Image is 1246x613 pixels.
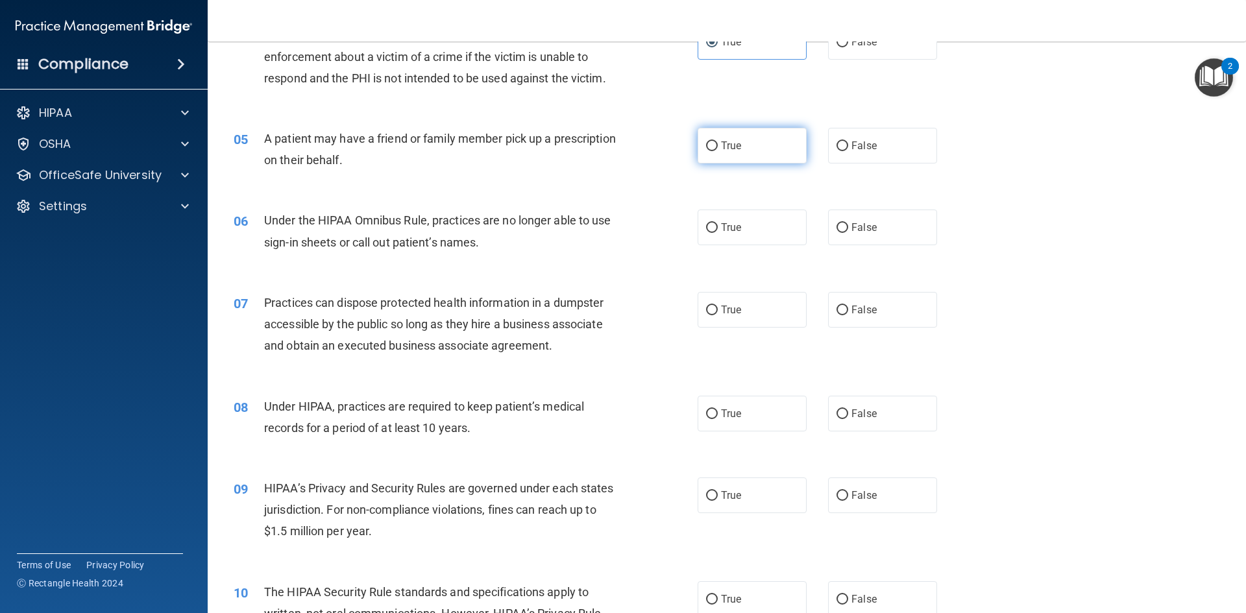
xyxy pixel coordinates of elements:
input: False [837,223,848,233]
input: True [706,306,718,315]
span: Under HIPAA, practices are required to keep patient’s medical records for a period of at least 10... [264,400,584,435]
input: False [837,595,848,605]
a: Terms of Use [17,559,71,571]
span: 09 [234,481,248,497]
input: False [837,141,848,151]
span: False [851,489,877,501]
a: OSHA [16,136,189,152]
a: Privacy Policy [86,559,145,571]
span: False [851,304,877,316]
span: True [721,221,741,234]
span: 05 [234,132,248,147]
p: Settings [39,198,87,214]
p: HIPAA [39,105,72,121]
a: HIPAA [16,105,189,121]
a: Settings [16,198,189,214]
input: False [837,38,848,47]
span: 07 [234,296,248,311]
p: OSHA [39,136,71,152]
span: False [851,407,877,420]
img: PMB logo [16,14,192,40]
div: 2 [1228,66,1232,83]
span: True [721,489,741,501]
span: A practice is required to respond to a request for PHI to law enforcement about a victim of a cri... [264,28,606,84]
span: 08 [234,400,248,415]
input: True [706,595,718,605]
span: A patient may have a friend or family member pick up a prescription on their behalf. [264,132,616,167]
span: Practices can dispose protected health information in a dumpster accessible by the public so long... [264,296,604,352]
span: False [851,139,877,152]
span: True [721,139,741,152]
input: True [706,141,718,151]
input: True [706,38,718,47]
span: 06 [234,213,248,229]
h4: Compliance [38,55,128,73]
span: Ⓒ Rectangle Health 2024 [17,577,123,590]
input: False [837,491,848,501]
input: True [706,491,718,501]
button: Open Resource Center, 2 new notifications [1195,58,1233,97]
a: OfficeSafe University [16,167,189,183]
p: OfficeSafe University [39,167,162,183]
input: True [706,409,718,419]
span: True [721,593,741,605]
span: HIPAA’s Privacy and Security Rules are governed under each states jurisdiction. For non-complianc... [264,481,614,538]
span: False [851,221,877,234]
span: True [721,304,741,316]
input: False [837,409,848,419]
span: Under the HIPAA Omnibus Rule, practices are no longer able to use sign-in sheets or call out pati... [264,213,611,248]
span: False [851,36,877,48]
span: True [721,407,741,420]
iframe: Drift Widget Chat Controller [1181,523,1230,573]
input: False [837,306,848,315]
span: False [851,593,877,605]
span: 10 [234,585,248,601]
span: True [721,36,741,48]
input: True [706,223,718,233]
